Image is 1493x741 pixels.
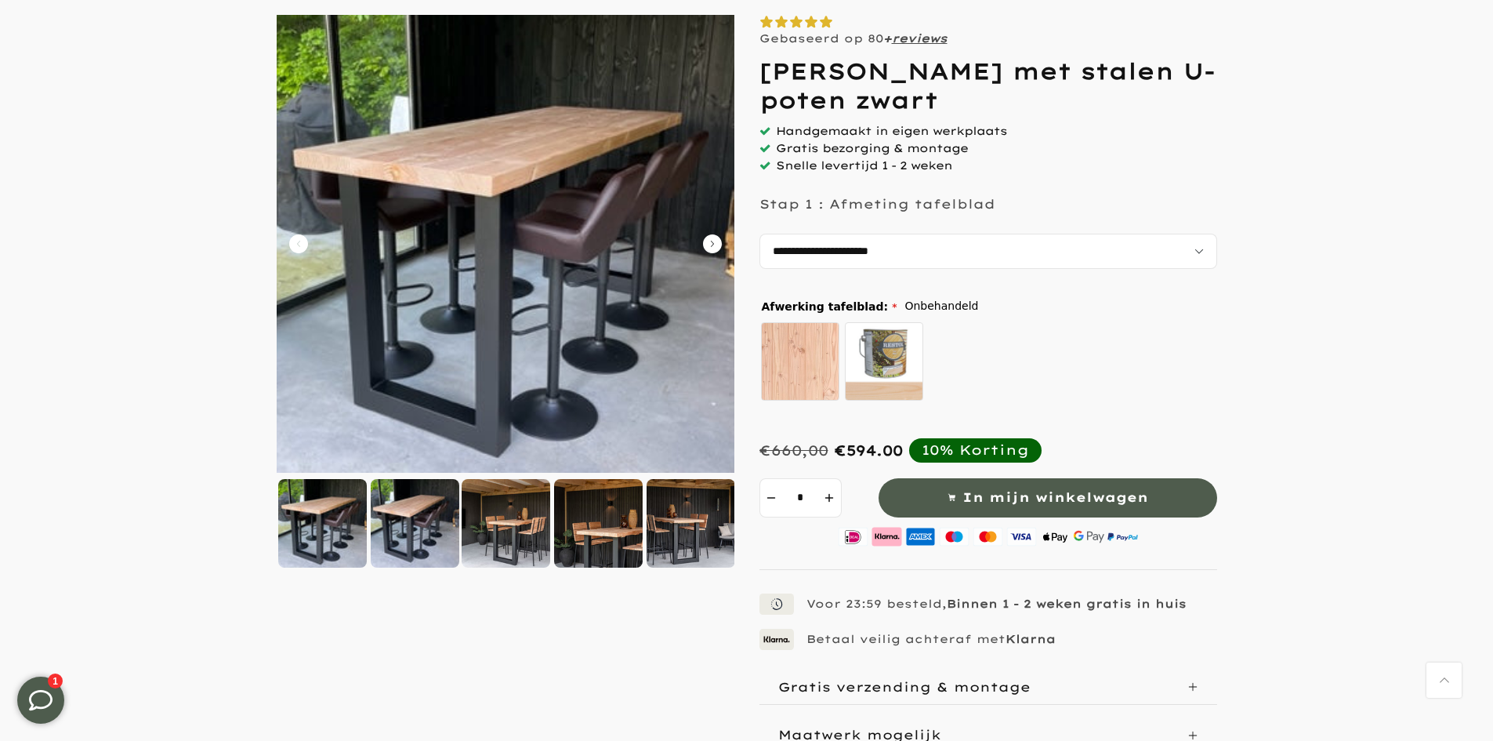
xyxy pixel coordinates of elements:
strong: Klarna [1006,632,1056,646]
strong: + [883,31,892,45]
span: Afwerking tafelblad: [762,301,897,312]
span: €594.00 [835,441,903,459]
button: increment [818,478,842,518]
span: Onbehandeld [904,296,978,316]
a: Terug naar boven [1426,663,1462,698]
p: Gebaseerd op 80 [759,31,948,45]
button: In mijn winkelwagen [879,478,1217,518]
input: Quantity [783,478,818,518]
h1: [PERSON_NAME] met stalen U-poten zwart [759,57,1217,114]
p: Gratis verzending & montage [778,679,1031,695]
img: Douglas bartafel met stalen U-poten zwart [554,479,643,568]
iframe: toggle-frame [2,661,80,739]
button: decrement [759,478,783,518]
button: Carousel Next Arrow [703,234,722,253]
span: Snelle levertijd 1 - 2 weken [776,158,952,173]
p: Voor 23:59 besteld, [806,597,1187,611]
div: 10% Korting [922,441,1029,459]
span: Gratis bezorging & montage [776,141,968,155]
select: autocomplete="off" [759,234,1217,269]
span: Handgemaakt in eigen werkplaats [776,124,1007,138]
span: In mijn winkelwagen [962,486,1148,509]
button: Carousel Back Arrow [289,234,308,253]
p: Stap 1 : Afmeting tafelblad [759,196,995,212]
img: Douglas bartafel met stalen U-poten zwart [462,479,550,568]
img: Douglas bartafel met stalen U-poten zwart gepoedercoat voorkant [277,15,734,473]
img: Douglas bartafel met stalen U-poten zwart [647,479,735,568]
div: €660,00 [759,441,828,459]
p: Betaal veilig achteraf met [806,632,1056,646]
img: Douglas bartafel met stalen U-poten zwart gepoedercoat bovenkant [371,479,459,568]
a: reviews [892,31,948,45]
img: Douglas bartafel met stalen U-poten zwart gepoedercoat voorkant [278,479,367,568]
strong: Binnen 1 - 2 weken gratis in huis [947,597,1187,611]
